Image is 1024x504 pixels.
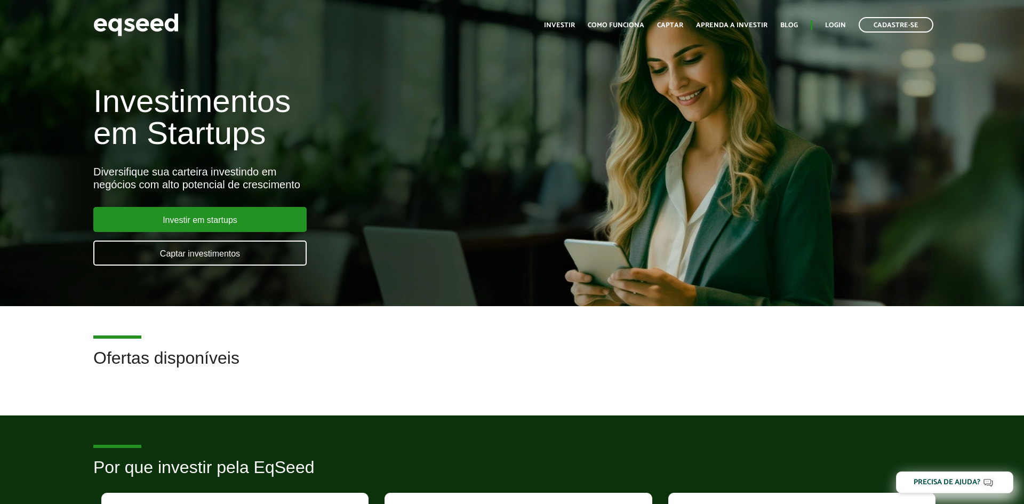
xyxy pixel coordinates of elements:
a: Aprenda a investir [696,22,767,29]
a: Login [825,22,846,29]
a: Como funciona [588,22,644,29]
img: EqSeed [93,11,179,39]
a: Captar investimentos [93,241,307,266]
a: Investir [544,22,575,29]
a: Blog [780,22,798,29]
div: Diversifique sua carteira investindo em negócios com alto potencial de crescimento [93,165,589,191]
h1: Investimentos em Startups [93,85,589,149]
a: Cadastre-se [859,17,933,33]
a: Captar [657,22,683,29]
a: Investir em startups [93,207,307,232]
h2: Ofertas disponíveis [93,349,931,383]
h2: Por que investir pela EqSeed [93,458,931,493]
